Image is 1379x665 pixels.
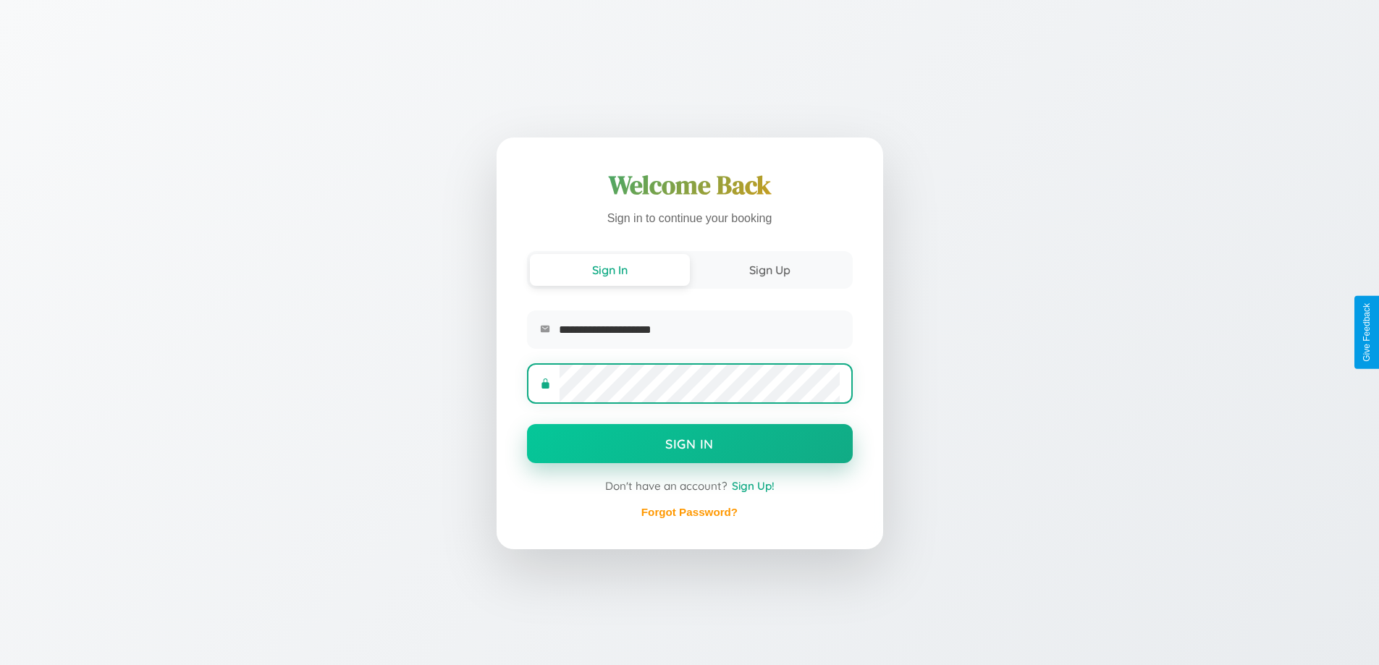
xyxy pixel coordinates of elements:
a: Forgot Password? [641,506,738,518]
div: Give Feedback [1362,303,1372,362]
button: Sign In [530,254,690,286]
h1: Welcome Back [527,168,853,203]
button: Sign In [527,424,853,463]
span: Sign Up! [732,479,775,493]
button: Sign Up [690,254,850,286]
p: Sign in to continue your booking [527,208,853,229]
div: Don't have an account? [527,479,853,493]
